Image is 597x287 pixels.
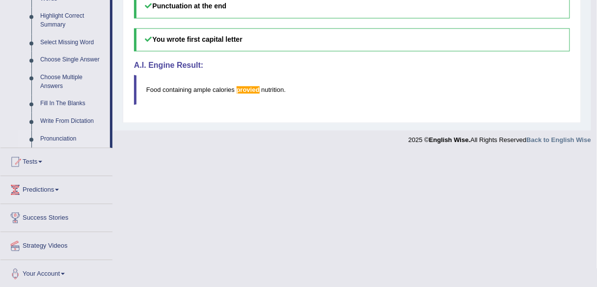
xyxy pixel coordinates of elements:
span: calories [213,86,235,93]
a: Strategy Videos [0,232,112,257]
a: Fill In The Blanks [36,95,110,113]
span: containing [163,86,191,93]
a: Choose Multiple Answers [36,69,110,95]
span: nutrition [261,86,284,93]
a: Highlight Correct Summary [36,7,110,33]
a: Your Account [0,260,112,285]
span: ample [193,86,211,93]
span: Possible spelling mistake found. (did you mean: provided) [237,86,260,93]
span: Food [146,86,161,93]
a: Choose Single Answer [36,51,110,69]
a: Tests [0,148,112,172]
a: Back to English Wise [527,136,591,143]
a: Predictions [0,176,112,201]
a: Write From Dictation [36,113,110,130]
strong: English Wise. [429,136,470,143]
a: Success Stories [0,204,112,229]
div: 2025 © All Rights Reserved [408,130,591,144]
a: Pronunciation [36,130,110,148]
h4: A.I. Engine Result: [134,61,570,70]
blockquote: . [134,75,570,105]
a: Select Missing Word [36,34,110,52]
h5: You wrote first capital letter [134,28,570,51]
